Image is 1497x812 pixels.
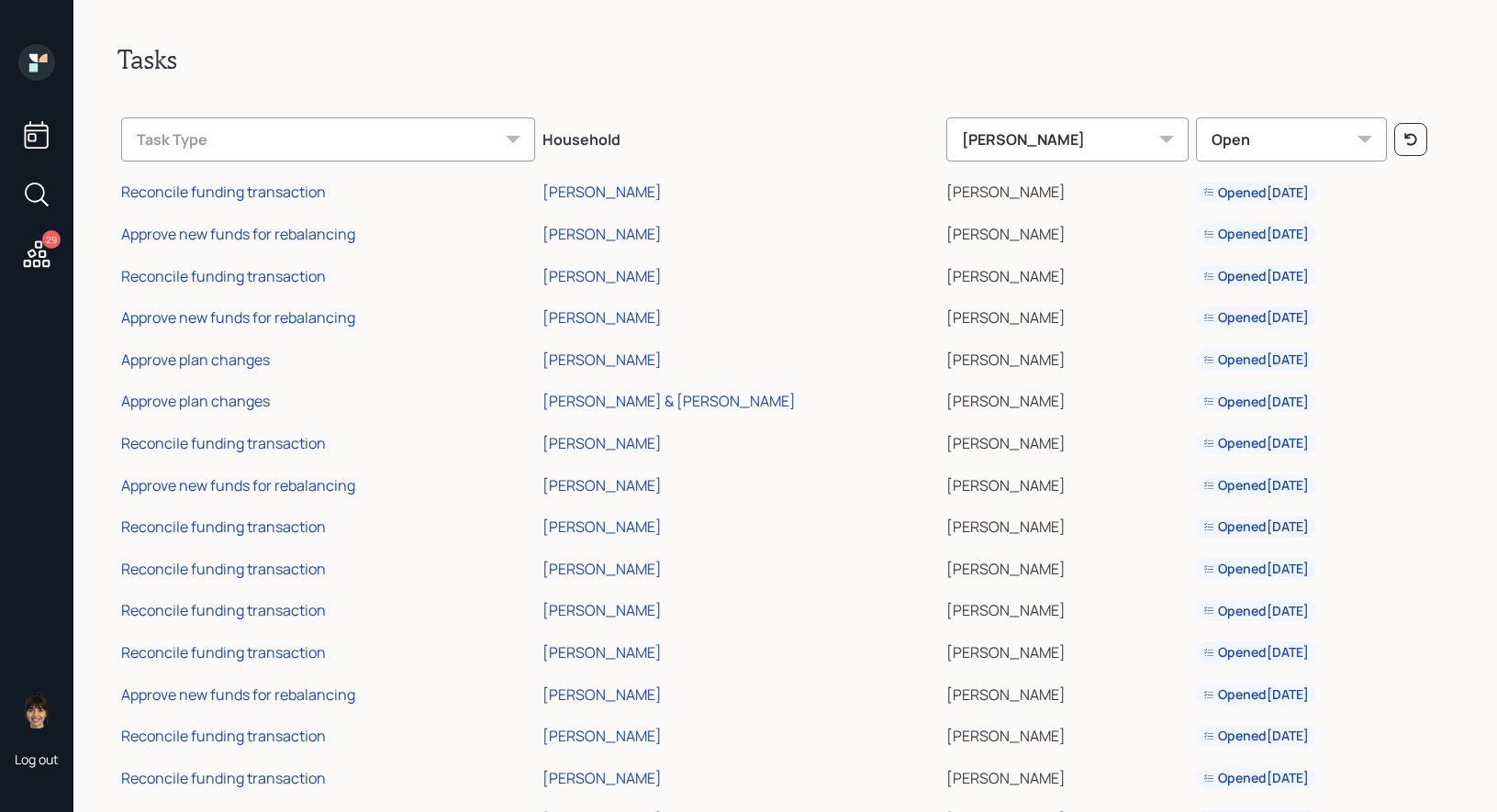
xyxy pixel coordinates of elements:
div: [PERSON_NAME] [542,307,662,328]
td: [PERSON_NAME] [943,336,1193,378]
div: Opened [DATE] [1203,602,1309,620]
div: [PERSON_NAME] & [PERSON_NAME] [542,391,796,411]
td: [PERSON_NAME] [943,754,1193,796]
div: Opened [DATE] [1203,727,1309,745]
div: Opened [DATE] [1203,769,1309,787]
div: Reconcile funding transaction [121,433,326,453]
div: Reconcile funding transaction [121,266,326,286]
div: [PERSON_NAME] [542,224,662,244]
div: Log out [15,751,59,768]
div: Reconcile funding transaction [121,600,326,620]
div: [PERSON_NAME] [542,517,662,537]
img: treva-nostdahl-headshot.png [18,692,55,729]
div: Approve new funds for rebalancing [121,307,355,328]
div: Opened [DATE] [1203,517,1309,536]
div: [PERSON_NAME] [946,117,1190,161]
div: Opened [DATE] [1203,560,1309,578]
div: Opened [DATE] [1203,643,1309,662]
div: Approve new funds for rebalancing [121,475,355,495]
div: 29 [42,230,61,249]
div: [PERSON_NAME] [542,600,662,620]
div: Approve new funds for rebalancing [121,684,355,705]
div: [PERSON_NAME] [542,768,662,788]
td: [PERSON_NAME] [943,294,1193,336]
td: [PERSON_NAME] [943,252,1193,295]
div: [PERSON_NAME] [542,726,662,746]
td: [PERSON_NAME] [943,378,1193,420]
td: [PERSON_NAME] [943,587,1193,629]
div: [PERSON_NAME] [542,433,662,453]
div: Opened [DATE] [1203,434,1309,452]
div: [PERSON_NAME] [542,475,662,495]
div: Reconcile funding transaction [121,768,326,788]
td: [PERSON_NAME] [943,628,1193,671]
th: Household [539,105,943,169]
div: Opened [DATE] [1203,393,1309,411]
div: Opened [DATE] [1203,685,1309,704]
td: [PERSON_NAME] [943,419,1193,462]
h2: Tasks [117,44,1453,75]
td: [PERSON_NAME] [943,210,1193,252]
div: Opened [DATE] [1203,350,1309,369]
div: Task Type [121,117,535,161]
div: Approve plan changes [121,391,270,411]
div: [PERSON_NAME] [542,266,662,286]
div: [PERSON_NAME] [542,559,662,579]
div: [PERSON_NAME] [542,182,662,202]
td: [PERSON_NAME] [943,671,1193,713]
div: Reconcile funding transaction [121,559,326,579]
div: Opened [DATE] [1203,184,1309,202]
div: Approve new funds for rebalancing [121,224,355,244]
td: [PERSON_NAME] [943,712,1193,754]
td: [PERSON_NAME] [943,169,1193,211]
div: Opened [DATE] [1203,308,1309,327]
div: Opened [DATE] [1203,476,1309,495]
div: Open [1196,117,1386,161]
div: Reconcile funding transaction [121,182,326,202]
div: Reconcile funding transaction [121,517,326,537]
div: Reconcile funding transaction [121,642,326,662]
div: Opened [DATE] [1203,267,1309,285]
div: Reconcile funding transaction [121,726,326,746]
td: [PERSON_NAME] [943,545,1193,587]
div: [PERSON_NAME] [542,684,662,705]
div: Approve plan changes [121,350,270,370]
div: [PERSON_NAME] [542,642,662,662]
td: [PERSON_NAME] [943,462,1193,504]
div: Opened [DATE] [1203,225,1309,243]
div: [PERSON_NAME] [542,350,662,370]
td: [PERSON_NAME] [943,503,1193,545]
